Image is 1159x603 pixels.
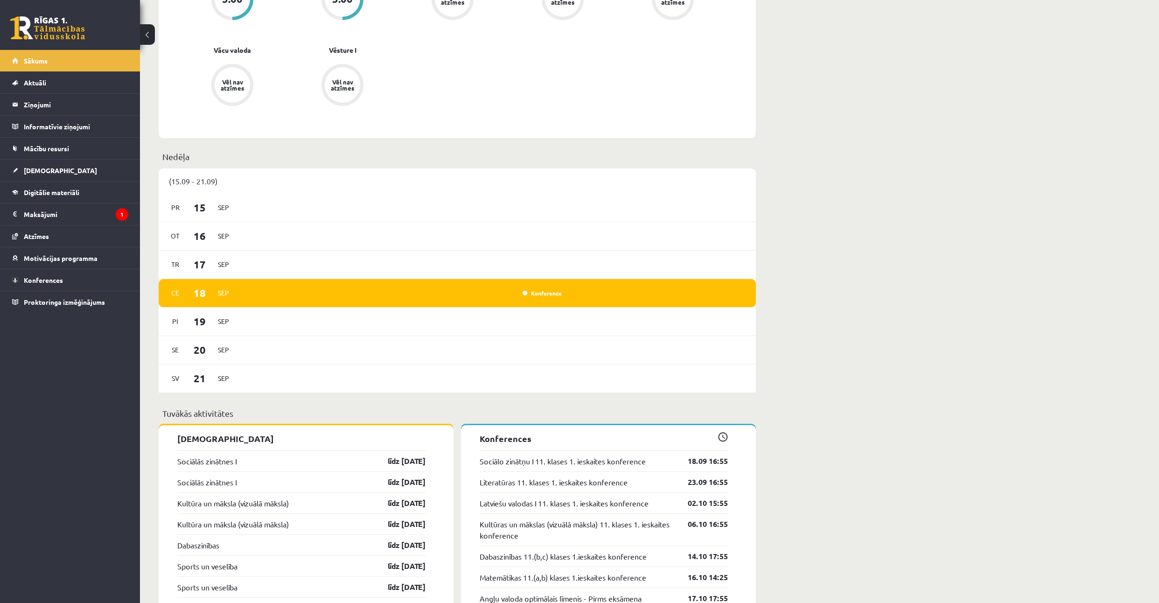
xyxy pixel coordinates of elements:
a: 06.10 16:55 [674,519,728,530]
span: Pr [166,200,185,215]
a: 14.10 17:55 [674,551,728,562]
span: Sv [166,371,185,386]
a: Konference [523,289,562,297]
a: Proktoringa izmēģinājums [12,291,128,313]
span: 18 [185,285,214,301]
a: Digitālie materiāli [12,182,128,203]
a: Sociālās zinātnes I [177,477,237,488]
a: Sociālo zinātņu I 11. klases 1. ieskaites konference [480,456,646,467]
div: (15.09 - 21.09) [159,168,756,194]
a: Vēsture I [329,45,356,55]
span: [DEMOGRAPHIC_DATA] [24,166,97,175]
a: Sākums [12,50,128,71]
span: Pi [166,314,185,329]
span: 15 [185,200,214,215]
span: Sep [214,371,233,386]
p: Konferences [480,432,728,445]
span: Digitālie materiāli [24,188,79,196]
a: Maksājumi1 [12,203,128,225]
span: Konferences [24,276,63,284]
a: līdz [DATE] [371,540,426,551]
a: Atzīmes [12,225,128,247]
a: 23.09 16:55 [674,477,728,488]
a: Ziņojumi [12,94,128,115]
a: Vācu valoda [214,45,251,55]
div: Vēl nav atzīmes [329,79,356,91]
span: Sākums [24,56,48,65]
span: 21 [185,371,214,386]
a: Kultūras un mākslas (vizuālā māksla) 11. klases 1. ieskaites konference [480,519,674,541]
a: Informatīvie ziņojumi [12,116,128,137]
p: Tuvākās aktivitātes [162,407,752,420]
a: Motivācijas programma [12,247,128,269]
span: 20 [185,342,214,358]
a: 16.10 14:25 [674,572,728,583]
a: Literatūras 11. klases 1. ieskaites konference [480,477,628,488]
i: 1 [116,208,128,221]
a: Vēl nav atzīmes [177,64,287,108]
span: Mācību resursi [24,144,69,153]
a: Matemātikas 11.(a,b) klases 1.ieskaites konference [480,572,646,583]
a: 02.10 15:55 [674,498,728,509]
span: Motivācijas programma [24,254,98,262]
span: 19 [185,314,214,329]
span: Atzīmes [24,232,49,240]
span: Tr [166,257,185,272]
a: Kultūra un māksla (vizuālā māksla) [177,498,289,509]
span: Sep [214,257,233,272]
span: Sep [214,343,233,357]
a: Konferences [12,269,128,291]
a: Vēl nav atzīmes [287,64,398,108]
p: Nedēļa [162,150,752,163]
span: Ot [166,229,185,243]
span: Sep [214,314,233,329]
div: Vēl nav atzīmes [219,79,245,91]
a: līdz [DATE] [371,582,426,593]
legend: Ziņojumi [24,94,128,115]
a: Kultūra un māksla (vizuālā māksla) [177,519,289,530]
a: līdz [DATE] [371,477,426,488]
span: 16 [185,228,214,244]
a: Mācību resursi [12,138,128,159]
a: līdz [DATE] [371,498,426,509]
a: [DEMOGRAPHIC_DATA] [12,160,128,181]
span: Sep [214,286,233,300]
a: Dabaszinības 11.(b,c) klases 1.ieskaites konference [480,551,647,562]
span: Ce [166,286,185,300]
a: līdz [DATE] [371,561,426,572]
span: Aktuāli [24,78,46,87]
a: Sports un veselība [177,582,237,593]
a: Sociālās zinātnes I [177,456,237,467]
span: Sep [214,200,233,215]
a: līdz [DATE] [371,456,426,467]
span: Sep [214,229,233,243]
a: Latviešu valodas I 11. klases 1. ieskaites konference [480,498,649,509]
legend: Maksājumi [24,203,128,225]
p: [DEMOGRAPHIC_DATA] [177,432,426,445]
span: Se [166,343,185,357]
legend: Informatīvie ziņojumi [24,116,128,137]
a: līdz [DATE] [371,519,426,530]
a: Sports un veselība [177,561,237,572]
a: Dabaszinības [177,540,219,551]
a: Rīgas 1. Tālmācības vidusskola [10,16,85,40]
a: Aktuāli [12,72,128,93]
span: Proktoringa izmēģinājums [24,298,105,306]
a: 18.09 16:55 [674,456,728,467]
span: 17 [185,257,214,272]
